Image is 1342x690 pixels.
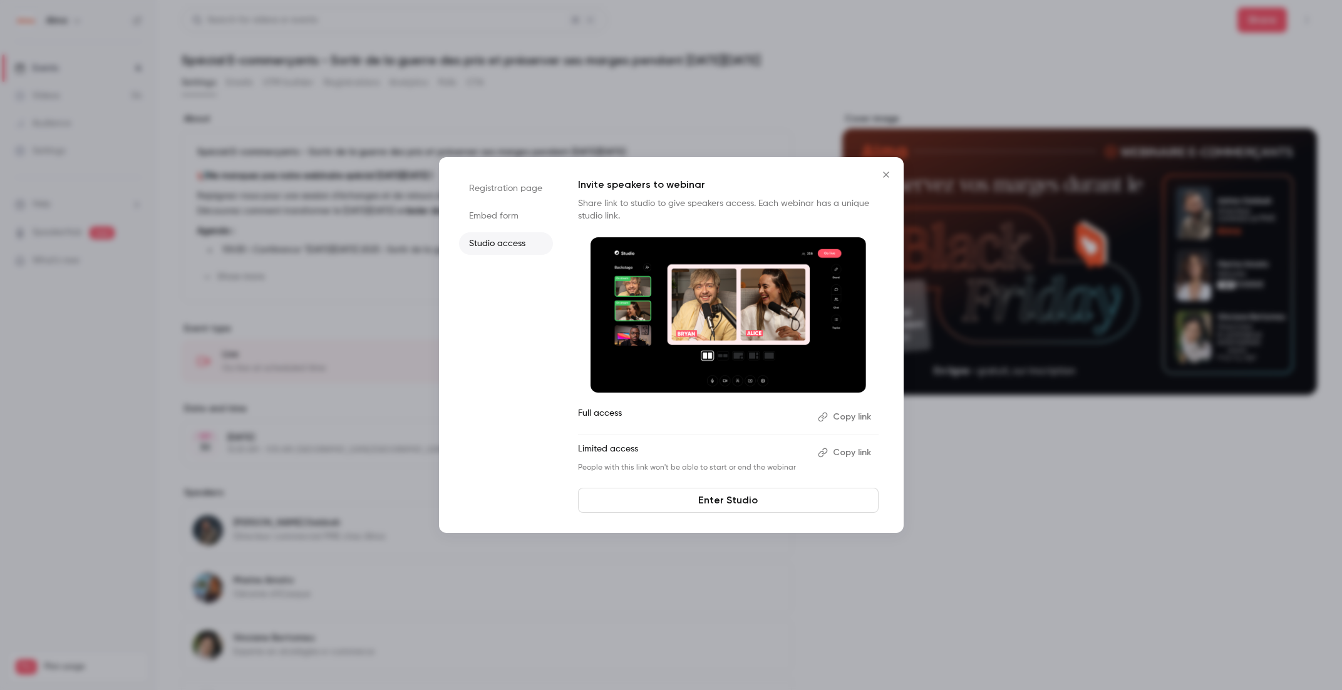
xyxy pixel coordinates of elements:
button: Close [874,162,899,187]
p: Invite speakers to webinar [578,177,879,192]
a: Enter Studio [578,488,879,513]
p: People with this link won't be able to start or end the webinar [578,463,808,473]
button: Copy link [813,443,879,463]
img: Invite speakers to webinar [591,237,866,393]
li: Studio access [459,232,553,255]
p: Full access [578,407,808,427]
button: Copy link [813,407,879,427]
li: Embed form [459,205,553,227]
p: Limited access [578,443,808,463]
p: Share link to studio to give speakers access. Each webinar has a unique studio link. [578,197,879,222]
li: Registration page [459,177,553,200]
